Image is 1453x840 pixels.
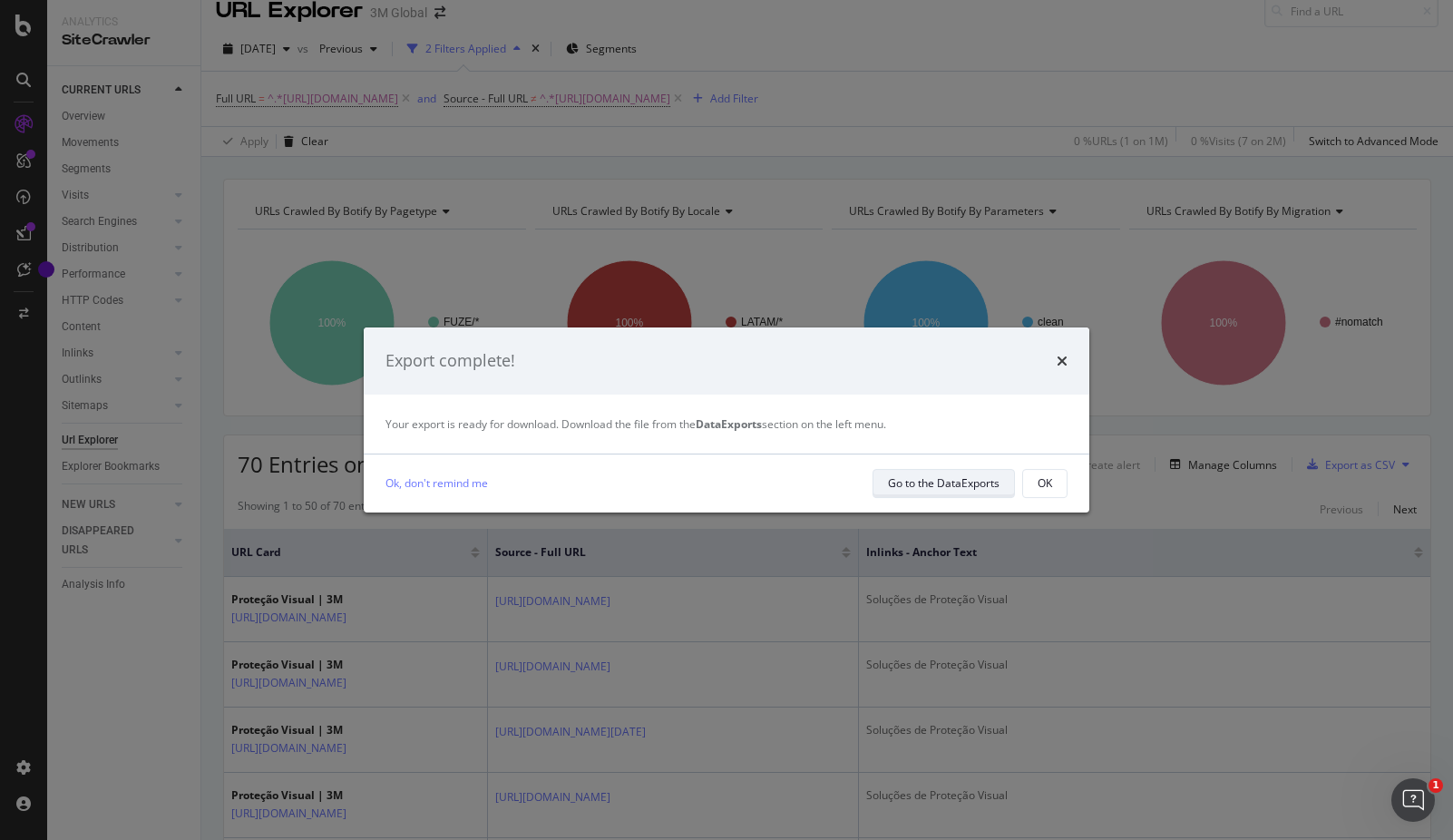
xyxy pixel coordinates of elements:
[888,475,1000,491] div: Go to the DataExports
[696,416,762,432] strong: DataExports
[385,416,1068,432] div: Your export is ready for download. Download the file from the
[385,474,488,493] a: Ok, don't remind me
[1429,778,1443,793] span: 1
[696,416,886,432] span: section on the left menu.
[1038,475,1052,491] div: OK
[364,327,1089,513] div: modal
[385,349,515,373] div: Export complete!
[1022,469,1068,498] button: OK
[1391,778,1435,822] iframe: Intercom live chat
[1057,349,1068,373] div: times
[873,469,1015,498] button: Go to the DataExports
